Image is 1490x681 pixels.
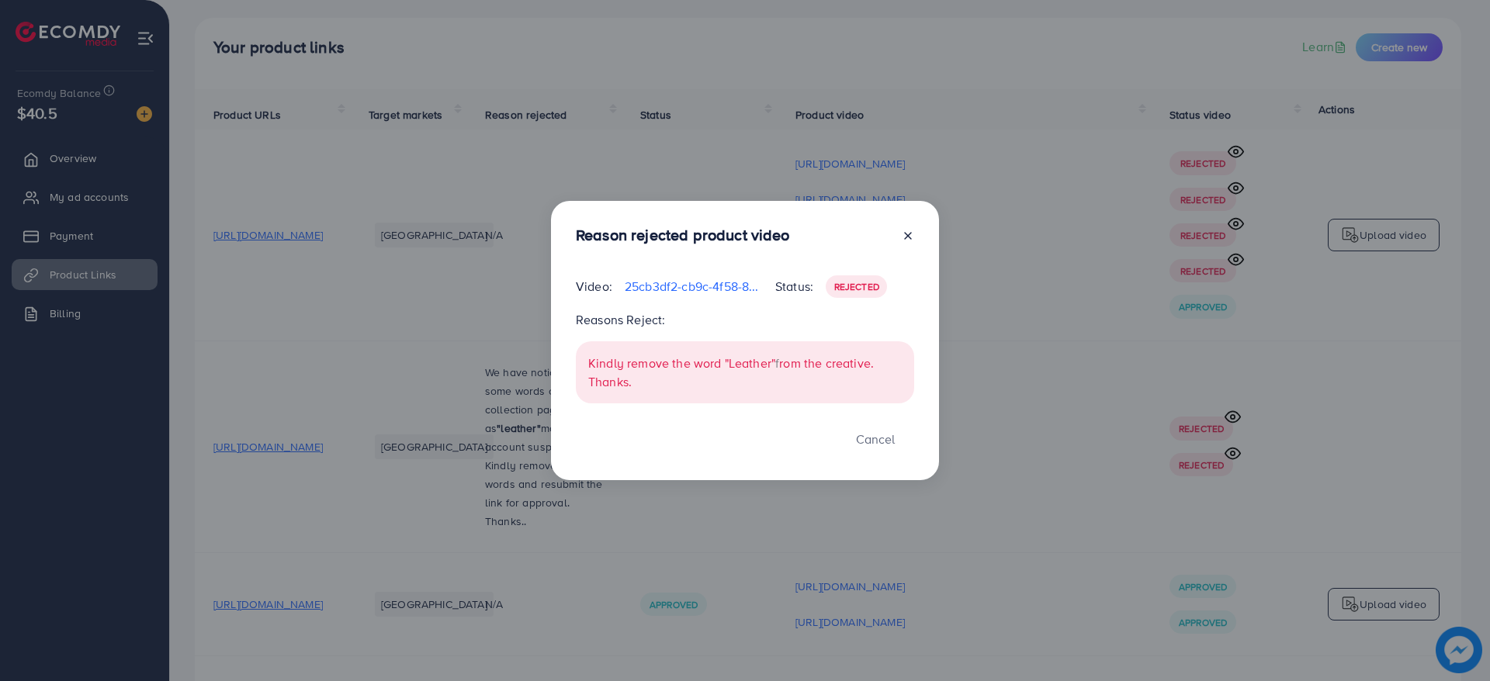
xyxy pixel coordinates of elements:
[588,354,902,372] p: Kindly remove the word "Leather" rom the creative.
[837,422,914,455] button: Cancel
[834,280,879,293] span: Rejected
[576,310,914,329] p: Reasons Reject:
[775,277,813,296] p: Status:
[775,354,779,372] span: f
[576,277,612,296] p: Video:
[588,372,902,391] p: Thanks.
[576,226,790,244] h3: Reason rejected product video
[625,277,763,296] p: 25cb3df2-cb9c-4f58-8df6-51cf9dc48ec4-1739530321371.mp4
